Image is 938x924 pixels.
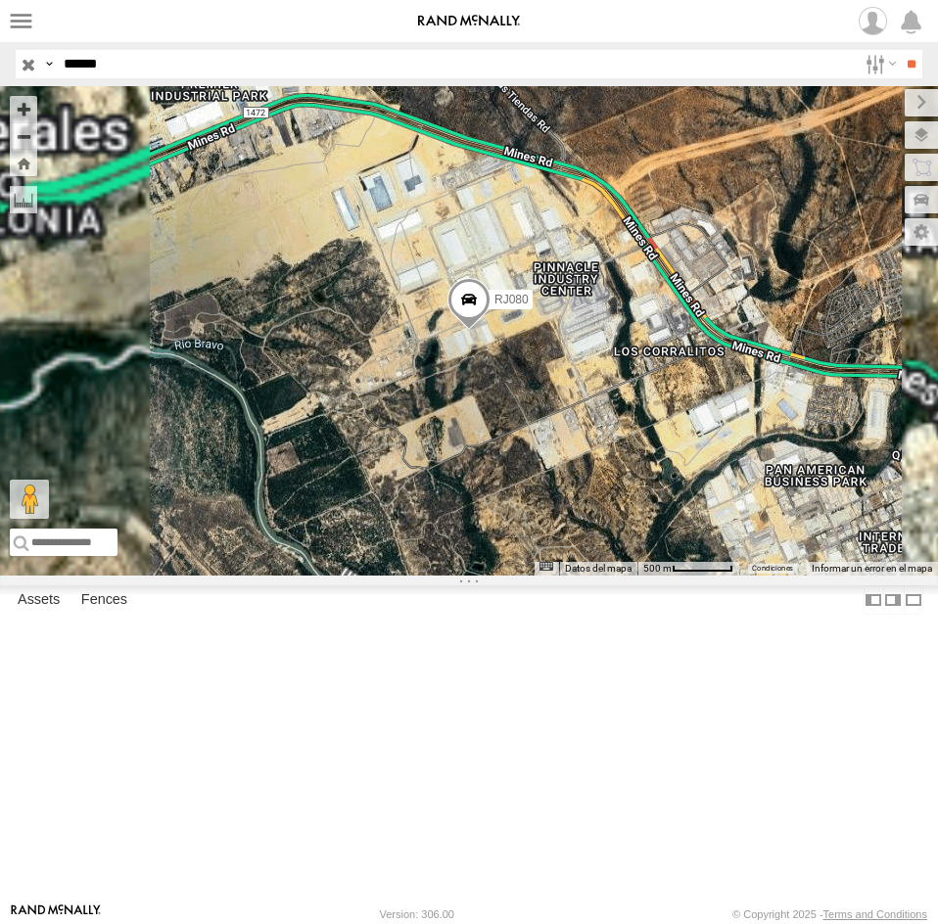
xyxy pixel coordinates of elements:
label: Fences [71,586,137,614]
label: Hide Summary Table [904,585,923,614]
label: Search Filter Options [858,50,900,78]
span: 500 m [643,563,672,574]
label: Search Query [41,50,57,78]
img: rand-logo.svg [418,15,520,28]
button: Combinaciones de teclas [539,562,553,571]
button: Datos del mapa [565,562,632,576]
label: Map Settings [905,218,938,246]
a: Condiciones (se abre en una nueva pestaña) [752,565,793,573]
label: Measure [10,186,37,213]
label: Assets [8,586,70,614]
button: Zoom out [10,122,37,150]
button: Zoom in [10,96,37,122]
a: Visit our Website [11,904,101,924]
a: Terms and Conditions [823,908,927,920]
span: RJ080 [494,294,529,307]
button: Zoom Home [10,150,37,176]
div: Version: 306.00 [380,908,454,920]
a: Informar un error en el mapa [812,563,932,574]
label: Dock Summary Table to the Left [864,585,883,614]
button: Escala del mapa: 500 m por 59 píxeles [637,562,739,576]
label: Dock Summary Table to the Right [883,585,903,614]
button: Arrastra el hombrecito naranja al mapa para abrir Street View [10,480,49,519]
div: © Copyright 2025 - [732,908,927,920]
